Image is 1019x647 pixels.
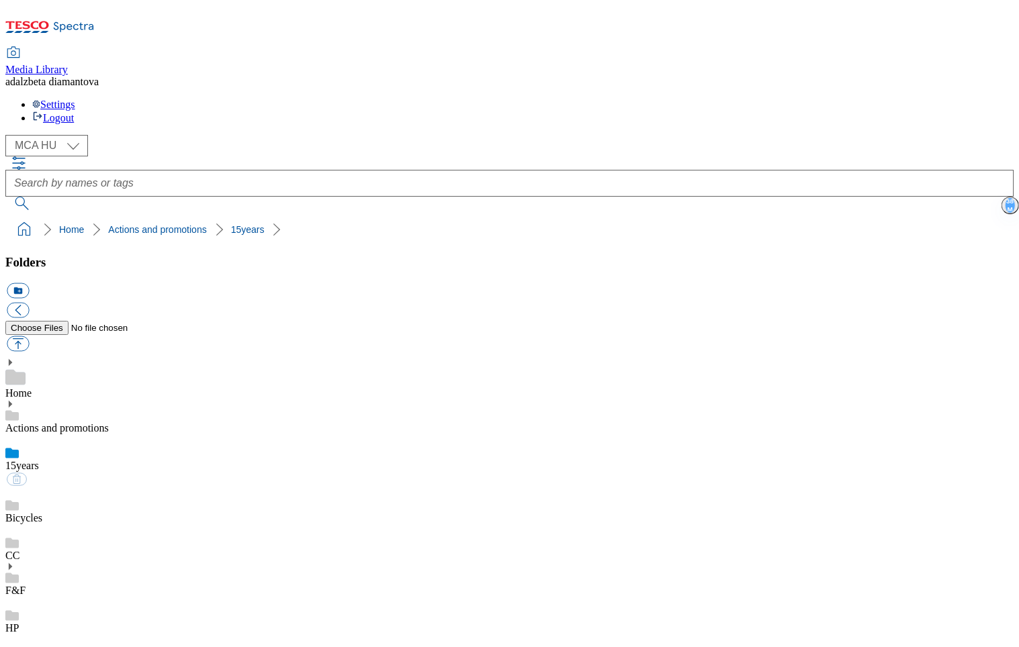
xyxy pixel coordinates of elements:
[5,217,1014,242] nav: breadcrumb
[5,64,68,75] span: Media Library
[13,219,35,240] a: home
[5,48,68,76] a: Media Library
[5,255,1014,270] h3: Folders
[5,512,42,524] a: Bicycles
[15,76,99,87] span: alzbeta diamantova
[5,622,19,634] a: HP
[5,585,26,596] a: F&F
[108,224,206,235] a: Actions and promotions
[59,224,84,235] a: Home
[5,550,19,561] a: CC
[5,387,32,399] a: Home
[32,99,75,110] a: Settings
[231,224,265,235] a: 15years
[5,170,1014,197] input: Search by names or tags
[5,422,109,434] a: Actions and promotions
[5,76,15,87] span: ad
[32,112,74,123] a: Logout
[5,460,39,471] a: 15years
